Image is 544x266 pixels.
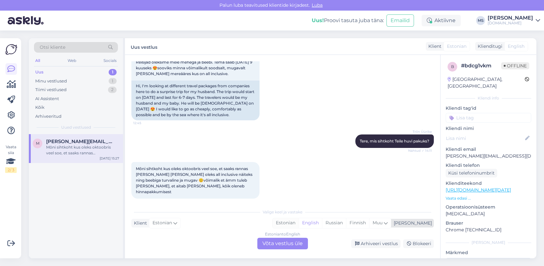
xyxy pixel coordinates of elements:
[109,78,117,84] div: 1
[109,69,117,75] div: 1
[446,135,524,142] input: Lisa nimi
[5,43,17,56] img: Askly Logo
[46,139,113,144] span: margot.kaar@gmail.com
[310,2,325,8] span: Luba
[446,105,531,112] p: Kliendi tag'id
[422,15,461,26] div: Aktiivne
[36,141,39,146] span: m
[446,153,531,159] p: [PERSON_NAME][EMAIL_ADDRESS][DOMAIN_NAME]
[61,124,91,130] span: Uued vestlused
[446,249,531,256] p: Märkmed
[34,56,41,65] div: All
[35,113,62,120] div: Arhiveeritud
[446,210,531,217] p: [MEDICAL_DATA]
[426,43,441,50] div: Klient
[408,148,432,153] span: Nähtud ✓ 14:11
[131,209,434,215] div: Valige keel ja vastake
[5,167,17,173] div: 2 / 3
[446,227,531,233] p: Chrome [TECHNICAL_ID]
[488,21,533,26] div: [DOMAIN_NAME]
[476,16,485,25] div: MS
[446,180,531,187] p: Klienditeekond
[351,239,400,248] div: Arhiveeri vestlus
[312,17,324,23] b: Uus!
[131,42,157,51] label: Uus vestlus
[447,43,466,50] span: Estonian
[133,121,157,125] span: 12:45
[46,144,119,156] div: Mõni sihtkoht kus oleks oktoobris veel soe, et saaks rannas [PERSON_NAME] [PERSON_NAME] oleks all...
[461,62,501,70] div: # bdcg1vkm
[403,239,434,248] div: Blokeeri
[35,104,45,111] div: Kõik
[446,169,497,177] div: Küsi telefoninumbrit
[408,129,432,134] span: Triin Üürike
[257,238,308,249] div: Võta vestlus üle
[475,43,502,50] div: Klienditugi
[448,76,525,90] div: [GEOGRAPHIC_DATA], [GEOGRAPHIC_DATA]
[35,96,59,102] div: AI Assistent
[446,195,531,201] p: Vaata edasi ...
[312,17,384,24] div: Proovi tasuta juba täna:
[40,44,65,51] span: Otsi kliente
[446,220,531,227] p: Brauser
[108,87,117,93] div: 2
[446,146,531,153] p: Kliendi email
[501,62,529,69] span: Offline
[488,15,533,21] div: [PERSON_NAME]
[265,231,300,237] div: Estonian to English
[273,218,299,228] div: Estonian
[5,144,17,173] div: Vaata siia
[35,69,44,75] div: Uus
[102,56,118,65] div: Socials
[35,78,67,84] div: Minu vestlused
[100,156,119,161] div: [DATE] 15:27
[391,220,432,227] div: [PERSON_NAME]
[360,139,429,143] span: Tere, mis sihtkoht Teile huvi pakuks?
[373,220,383,226] span: Muu
[133,199,157,204] span: 15:27
[446,113,531,123] input: Lisa tag
[446,187,511,193] a: [URL][DOMAIN_NAME][DATE]
[136,48,256,76] span: Tere, uurin siin erinevaid reisipakette firmadelt, et tega mehele üllatusreis. [PERSON_NAME] alat...
[446,162,531,169] p: Kliendi telefon
[446,240,531,245] div: [PERSON_NAME]
[386,14,414,27] button: Emailid
[346,218,369,228] div: Finnish
[131,220,147,227] div: Klient
[451,64,454,69] span: b
[508,43,524,50] span: English
[35,87,67,93] div: Tiimi vestlused
[136,166,253,194] span: Mõni sihtkoht kus oleks oktoobris veel soe, et saaks rannas [PERSON_NAME] [PERSON_NAME] oleks all...
[131,81,260,120] div: Hi, I'm looking at different travel packages from companies here to do a surprise trip for my hus...
[66,56,78,65] div: Web
[488,15,540,26] a: [PERSON_NAME][DOMAIN_NAME]
[446,204,531,210] p: Operatsioonisüsteem
[299,218,322,228] div: English
[152,219,172,227] span: Estonian
[446,125,531,132] p: Kliendi nimi
[446,95,531,101] div: Kliendi info
[322,218,346,228] div: Russian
